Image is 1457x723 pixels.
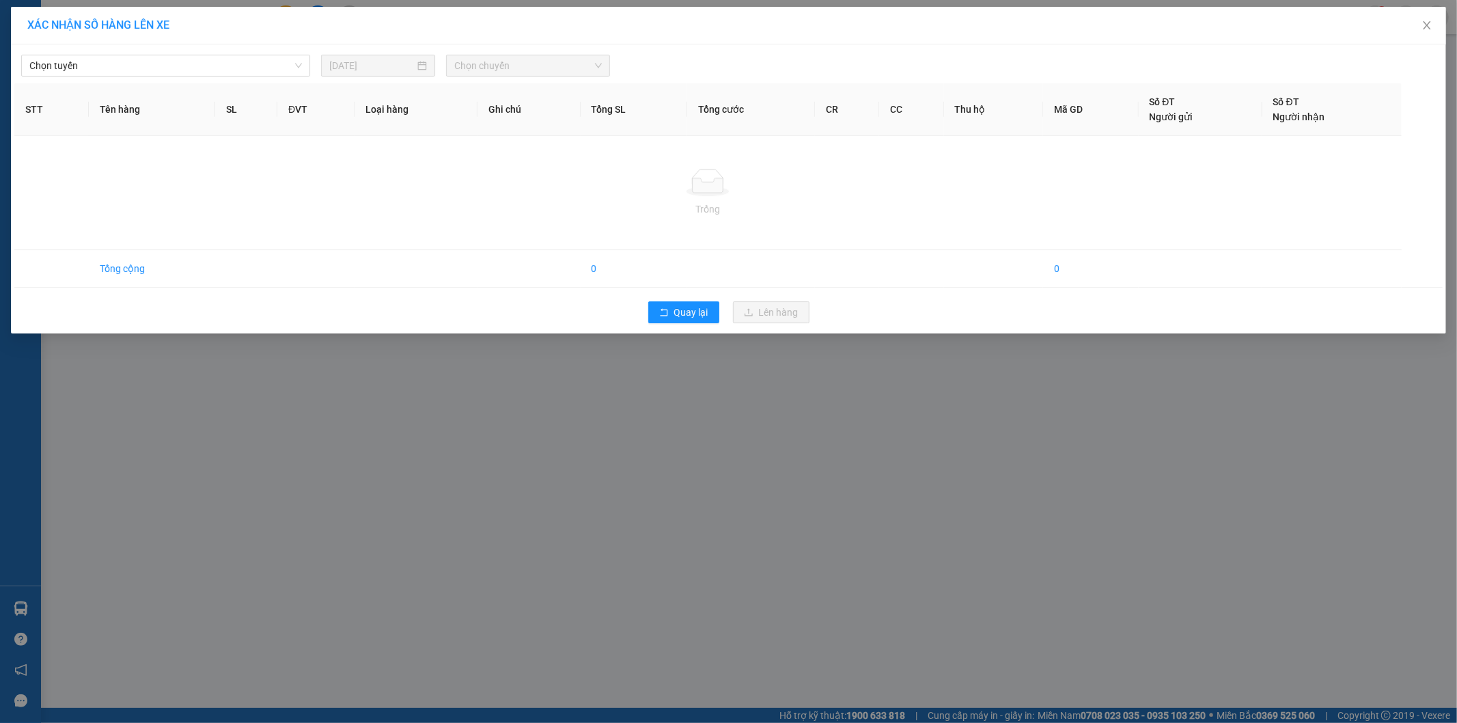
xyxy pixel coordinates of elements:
[1408,7,1446,45] button: Close
[879,83,943,136] th: CC
[454,55,602,76] span: Chọn chuyến
[674,305,708,320] span: Quay lại
[29,55,302,76] span: Chọn tuyến
[659,308,669,318] span: rollback
[25,202,1391,217] div: Trống
[1043,83,1139,136] th: Mã GD
[89,250,215,288] td: Tổng cộng
[17,17,85,85] img: logo.jpg
[581,83,688,136] th: Tổng SL
[648,301,719,323] button: rollbackQuay lại
[115,65,188,82] li: (c) 2017
[148,17,181,50] img: logo.jpg
[733,301,809,323] button: uploadLên hàng
[27,18,169,31] span: XÁC NHẬN SỐ HÀNG LÊN XE
[329,58,415,73] input: 14/08/2025
[687,83,815,136] th: Tổng cước
[17,88,71,176] b: Phúc An Express
[944,83,1043,136] th: Thu hộ
[1421,20,1432,31] span: close
[355,83,477,136] th: Loại hàng
[215,83,277,136] th: SL
[115,52,188,63] b: [DOMAIN_NAME]
[89,83,215,136] th: Tên hàng
[815,83,879,136] th: CR
[1043,250,1139,288] td: 0
[1273,96,1299,107] span: Số ĐT
[84,20,135,84] b: Gửi khách hàng
[277,83,355,136] th: ĐVT
[477,83,581,136] th: Ghi chú
[1273,111,1325,122] span: Người nhận
[1150,96,1176,107] span: Số ĐT
[581,250,688,288] td: 0
[1150,111,1193,122] span: Người gửi
[14,83,89,136] th: STT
